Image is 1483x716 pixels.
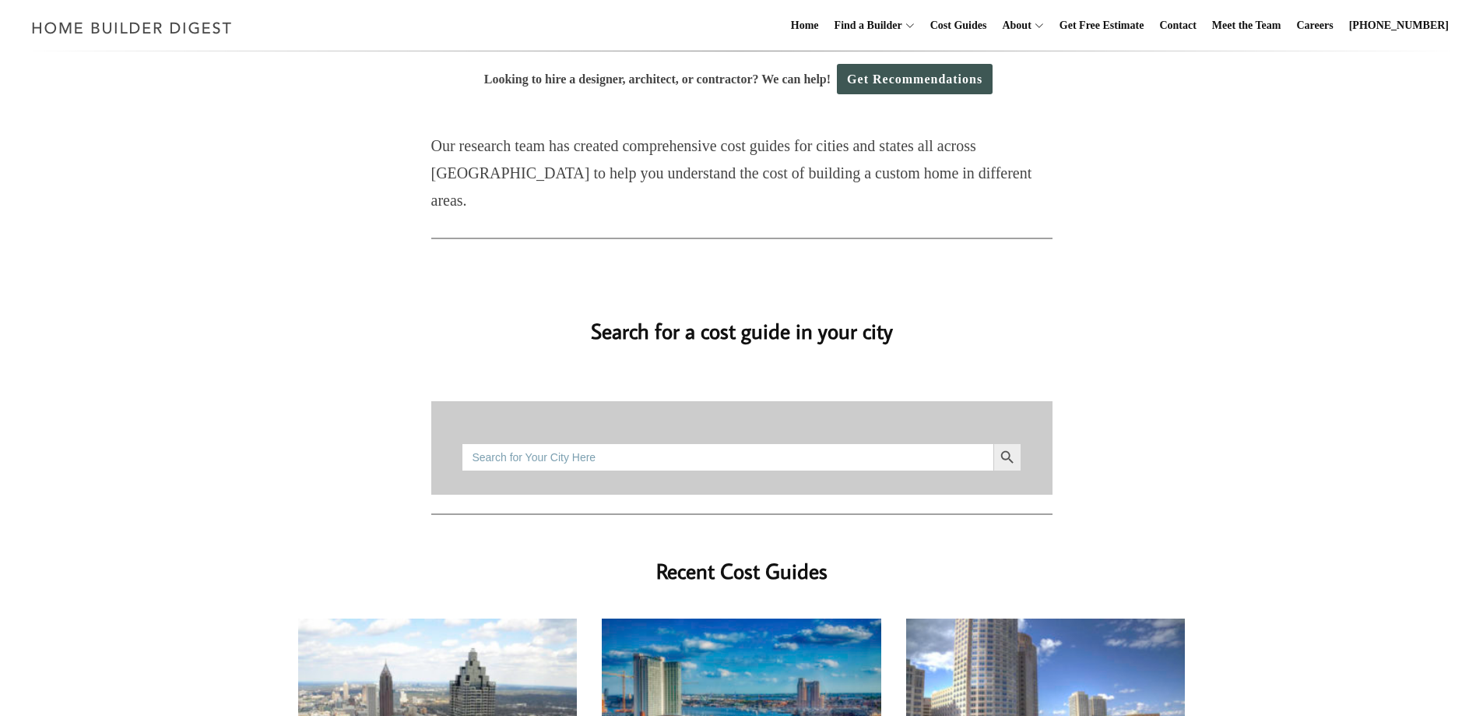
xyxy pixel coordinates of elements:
a: Get Recommendations [837,64,993,94]
a: Find a Builder [828,1,902,51]
p: Our research team has created comprehensive cost guides for cities and states all across [GEOGRAP... [431,132,1053,214]
a: [PHONE_NUMBER] [1343,1,1455,51]
a: Careers [1291,1,1340,51]
a: Contact [1153,1,1202,51]
a: Meet the Team [1206,1,1288,51]
svg: Search [999,449,1016,466]
a: About [996,1,1031,51]
h2: Recent Cost Guides [431,534,1053,587]
h2: Search for a cost guide in your city [298,293,1186,347]
img: Home Builder Digest [25,12,239,43]
a: Home [785,1,825,51]
a: Get Free Estimate [1053,1,1151,51]
input: Search for Your City Here [462,443,993,471]
a: Cost Guides [924,1,993,51]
